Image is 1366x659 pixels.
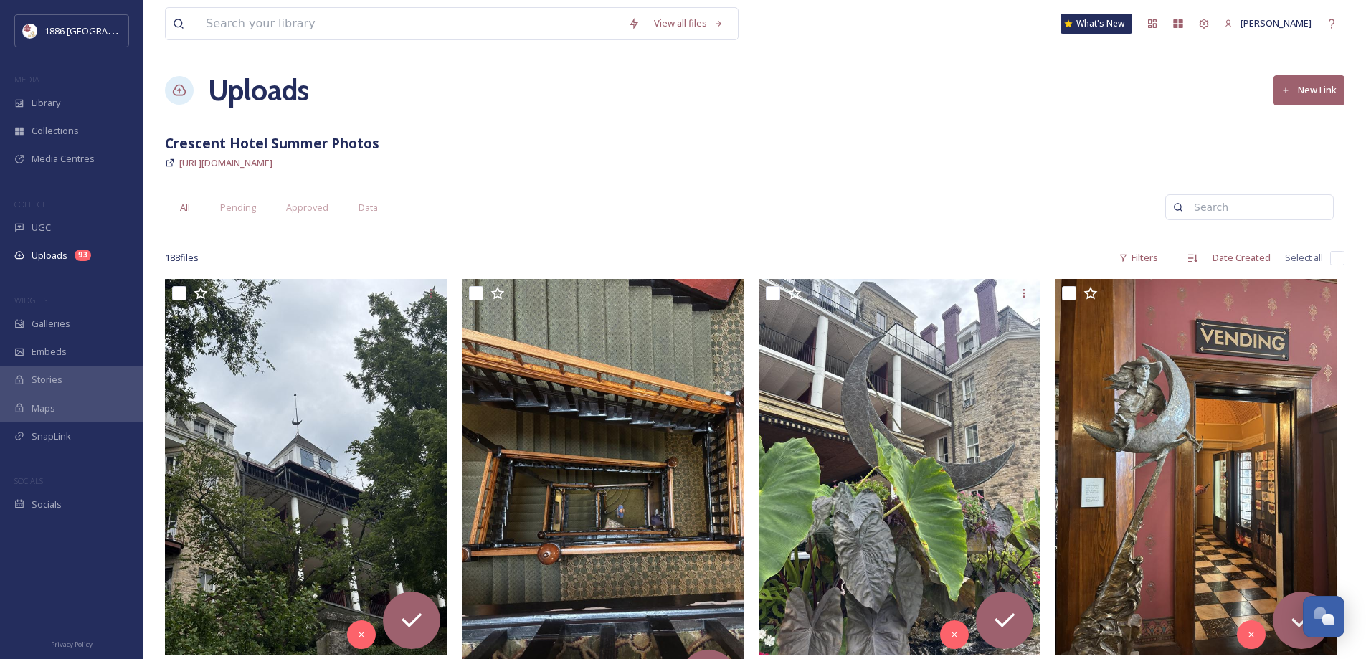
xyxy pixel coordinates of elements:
[220,201,256,214] span: Pending
[759,279,1041,655] img: ext_1756672507.805706_Paige.snodgrass12@yahoo.com-IMG_8176.jpeg
[165,279,447,655] img: ext_1756672603.837359_Paige.snodgrass12@yahoo.com-IMG_8211.jpeg
[1205,244,1278,272] div: Date Created
[647,9,731,37] a: View all files
[14,74,39,85] span: MEDIA
[14,475,43,486] span: SOCIALS
[1241,16,1312,29] span: [PERSON_NAME]
[1217,9,1319,37] a: [PERSON_NAME]
[32,221,51,234] span: UGC
[32,249,67,262] span: Uploads
[199,8,621,39] input: Search your library
[1055,279,1337,655] img: ext_1756672507.805718_Paige.snodgrass12@yahoo.com-IMG_8181.jpeg
[1303,596,1344,637] button: Open Chat
[75,250,91,261] div: 93
[32,317,70,331] span: Galleries
[1273,75,1344,105] button: New Link
[32,430,71,443] span: SnapLink
[14,199,45,209] span: COLLECT
[179,156,272,169] span: [URL][DOMAIN_NAME]
[165,133,379,153] strong: Crescent Hotel Summer Photos
[32,498,62,511] span: Socials
[51,635,93,652] a: Privacy Policy
[165,251,199,265] span: 188 file s
[1111,244,1165,272] div: Filters
[23,24,37,38] img: logos.png
[44,24,158,37] span: 1886 [GEOGRAPHIC_DATA]
[32,96,60,110] span: Library
[359,201,378,214] span: Data
[32,373,62,387] span: Stories
[32,124,79,138] span: Collections
[180,201,190,214] span: All
[51,640,93,649] span: Privacy Policy
[32,152,95,166] span: Media Centres
[1061,14,1132,34] a: What's New
[1285,251,1323,265] span: Select all
[286,201,328,214] span: Approved
[208,69,309,112] a: Uploads
[14,295,47,305] span: WIDGETS
[1187,193,1326,222] input: Search
[32,345,67,359] span: Embeds
[179,154,272,171] a: [URL][DOMAIN_NAME]
[32,402,55,415] span: Maps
